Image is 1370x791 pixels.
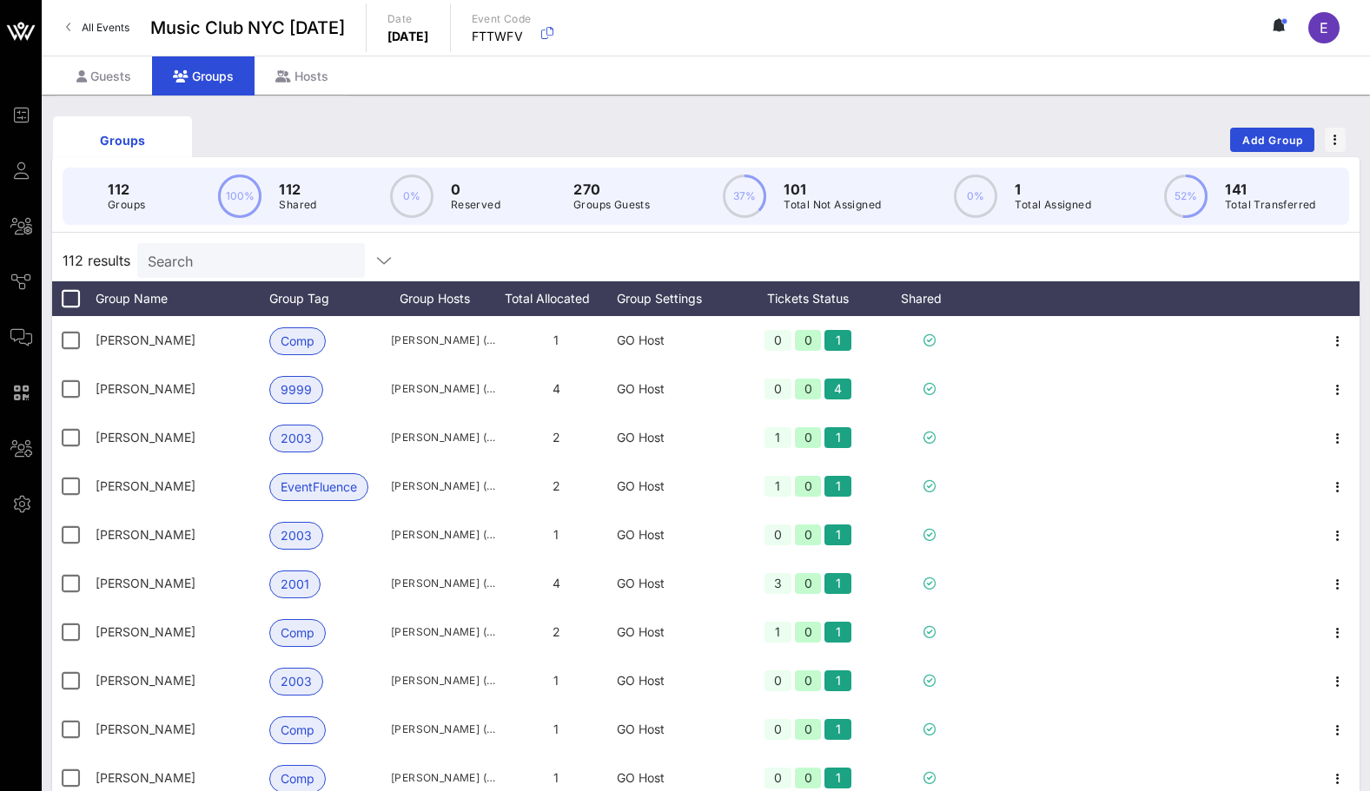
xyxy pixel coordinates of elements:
[281,377,312,403] span: 9999
[764,379,791,399] div: 0
[1241,134,1304,147] span: Add Group
[617,608,738,656] div: GO Host
[281,474,357,500] span: EventFluence
[553,478,560,493] span: 2
[152,56,255,96] div: Groups
[255,56,349,96] div: Hosts
[150,15,345,41] span: Music Club NYC [DATE]
[617,365,738,413] div: GO Host
[391,769,495,787] span: [PERSON_NAME] ([EMAIL_ADDRESS][DOMAIN_NAME])
[824,719,851,740] div: 1
[573,179,650,200] p: 270
[391,575,495,592] span: [PERSON_NAME] ([EMAIL_ADDRESS][DOMAIN_NAME])
[553,624,560,639] span: 2
[824,622,851,643] div: 1
[1015,179,1091,200] p: 1
[495,281,617,316] div: Total Allocated
[281,717,314,743] span: Comp
[617,316,738,365] div: GO Host
[56,14,140,42] a: All Events
[617,281,738,316] div: Group Settings
[617,705,738,754] div: GO Host
[1225,179,1316,200] p: 141
[617,656,738,705] div: GO Host
[784,179,881,200] p: 101
[391,380,495,398] span: [PERSON_NAME] ([EMAIL_ADDRESS][DOMAIN_NAME])
[784,196,881,214] p: Total Not Assigned
[764,427,791,448] div: 1
[391,623,495,641] span: [PERSON_NAME] ([EMAIL_ADDRESS][DOMAIN_NAME])
[553,722,559,736] span: 1
[66,131,179,149] div: Groups
[472,28,532,45] p: FTTWFV
[472,10,532,28] p: Event Code
[764,719,791,740] div: 0
[795,330,822,351] div: 0
[553,430,560,445] span: 2
[617,413,738,462] div: GO Host
[553,770,559,785] span: 1
[824,427,851,448] div: 1
[824,476,851,497] div: 1
[824,670,851,691] div: 1
[795,670,822,691] div: 0
[269,281,391,316] div: Group Tag
[391,526,495,544] span: [PERSON_NAME] ([PERSON_NAME][EMAIL_ADDRESS][PERSON_NAME][DOMAIN_NAME])
[108,196,145,214] p: Groups
[764,622,791,643] div: 1
[553,527,559,542] span: 1
[795,622,822,643] div: 0
[1308,12,1340,43] div: E
[617,462,738,511] div: GO Host
[1225,196,1316,214] p: Total Transferred
[1320,19,1328,36] span: E
[391,332,495,349] span: [PERSON_NAME] ([EMAIL_ADDRESS][DOMAIN_NAME])
[279,179,316,200] p: 112
[391,672,495,689] span: [PERSON_NAME] ([EMAIL_ADDRESS][DOMAIN_NAME])
[617,559,738,608] div: GO Host
[387,28,429,45] p: [DATE]
[795,476,822,497] div: 0
[108,179,145,200] p: 112
[281,425,312,452] span: 2003
[96,624,195,639] span: Andrew Maslowkski
[824,768,851,788] div: 1
[96,381,195,396] span: Alexander MacCormick
[795,573,822,594] div: 0
[56,56,152,96] div: Guests
[281,669,312,695] span: 2003
[96,722,195,736] span: Ash Ash
[553,576,560,590] span: 4
[795,524,822,545] div: 0
[96,478,195,493] span: Alicia Francis
[387,10,429,28] p: Date
[96,673,195,688] span: Ariana Moghadam
[96,333,195,347] span: Abigail Wright
[96,770,195,785] span: Austin Sharrett
[573,196,650,214] p: Groups Guests
[281,620,314,646] span: Comp
[553,333,559,347] span: 1
[824,524,851,545] div: 1
[764,330,791,351] div: 0
[451,196,500,214] p: Reserved
[795,719,822,740] div: 0
[96,527,195,542] span: Andrew Cleland
[281,523,312,549] span: 2003
[553,673,559,688] span: 1
[281,328,314,354] span: Comp
[795,427,822,448] div: 0
[391,281,495,316] div: Group Hosts
[1230,128,1314,152] button: Add Group
[1015,196,1091,214] p: Total Assigned
[764,476,791,497] div: 1
[96,430,195,445] span: Ali Rubler
[877,281,982,316] div: Shared
[824,330,851,351] div: 1
[617,511,738,559] div: GO Host
[82,21,129,34] span: All Events
[764,670,791,691] div: 0
[795,768,822,788] div: 0
[279,196,316,214] p: Shared
[824,573,851,594] div: 1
